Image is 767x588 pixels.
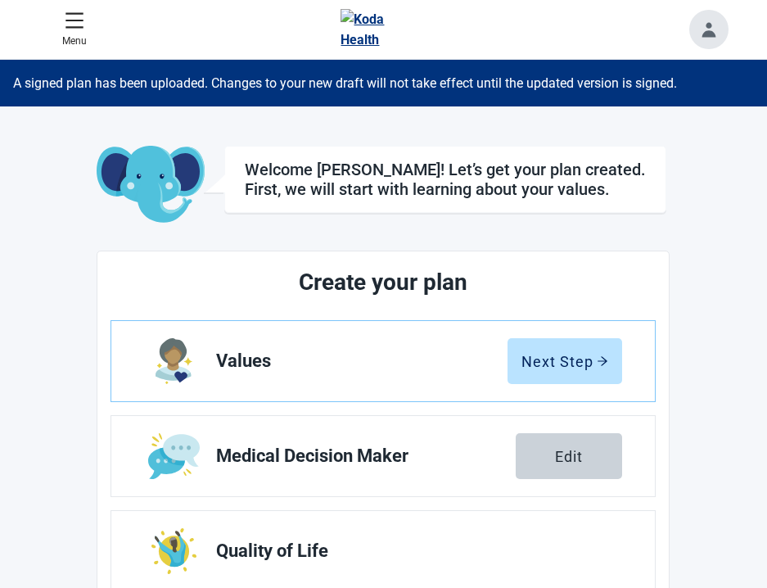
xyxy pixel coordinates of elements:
p: Menu [62,34,87,49]
img: Koda Health [341,9,417,50]
button: Edit [516,433,622,479]
h2: Create your plan [172,265,594,301]
span: arrow-right [597,355,608,367]
span: menu [65,11,84,30]
div: Edit [555,448,583,464]
a: Edit Medical Decision Maker section [111,416,655,496]
button: Toggle account menu [689,10,729,49]
img: Koda Elephant [97,146,204,224]
button: Close Menu [56,4,93,56]
span: Quality of Life [216,541,609,561]
button: Next Steparrow-right [508,338,622,384]
span: Values [216,351,508,371]
span: Medical Decision Maker [216,446,516,466]
div: Welcome [PERSON_NAME]! Let’s get your plan created. First, we will start with learning about your... [245,160,646,199]
a: Edit Values section [111,321,655,401]
div: Next Step [521,353,608,369]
